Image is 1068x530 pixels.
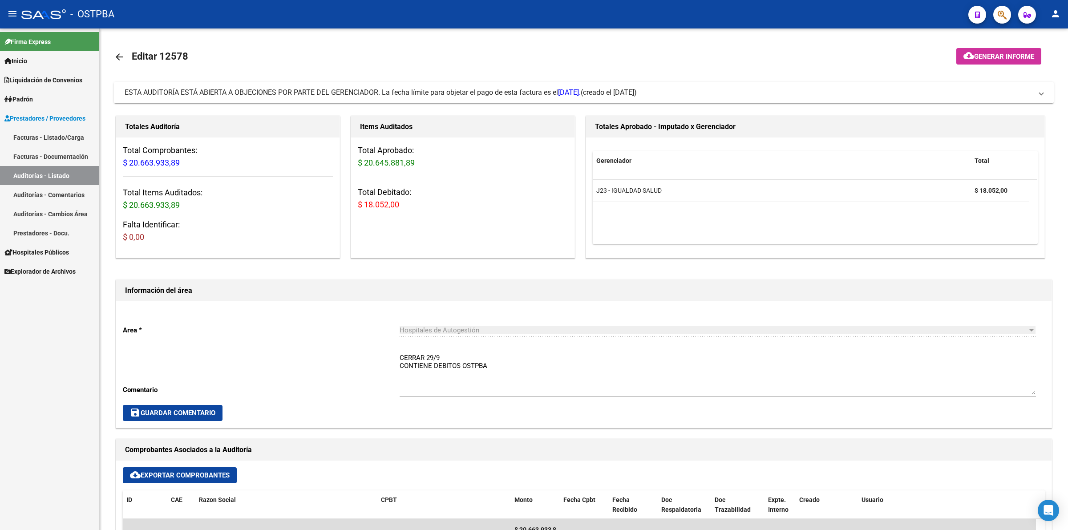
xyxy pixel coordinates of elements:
datatable-header-cell: Usuario [858,490,1036,520]
datatable-header-cell: Razon Social [195,490,377,520]
span: Prestadores / Proveedores [4,113,85,123]
span: (creado el [DATE]) [581,88,637,97]
button: Guardar Comentario [123,405,222,421]
h1: Totales Auditoría [125,120,331,134]
span: CPBT [381,496,397,503]
datatable-header-cell: Fecha Cpbt [560,490,609,520]
button: Generar informe [956,48,1041,65]
span: Hospitales de Autogestión [400,326,479,334]
span: Liquidación de Convenios [4,75,82,85]
h3: Total Comprobantes: [123,144,333,169]
span: CAE [171,496,182,503]
span: J23 - IGUALDAD SALUD [596,187,662,194]
datatable-header-cell: Fecha Recibido [609,490,658,520]
mat-icon: save [130,407,141,418]
span: Firma Express [4,37,51,47]
span: Doc Respaldatoria [661,496,701,514]
datatable-header-cell: CPBT [377,490,511,520]
span: Usuario [862,496,883,503]
span: Generar informe [974,53,1034,61]
span: ID [126,496,132,503]
span: $ 0,00 [123,232,144,242]
mat-icon: cloud_download [963,50,974,61]
strong: $ 18.052,00 [975,187,1007,194]
span: $ 20.645.881,89 [358,158,415,167]
datatable-header-cell: Doc Respaldatoria [658,490,711,520]
datatable-header-cell: CAE [167,490,195,520]
span: Guardar Comentario [130,409,215,417]
mat-icon: cloud_download [130,469,141,480]
datatable-header-cell: Gerenciador [593,151,971,170]
datatable-header-cell: Creado [796,490,858,520]
span: [DATE]. [558,88,581,97]
span: Doc Trazabilidad [715,496,751,514]
mat-icon: menu [7,8,18,19]
span: ESTA AUDITORÍA ESTÁ ABIERTA A OBJECIONES POR PARTE DEL GERENCIADOR. La fecha límite para objetar ... [125,88,581,97]
div: Open Intercom Messenger [1038,500,1059,521]
h1: Información del área [125,283,1043,298]
span: $ 20.663.933,89 [123,158,180,167]
button: Exportar Comprobantes [123,467,237,483]
p: Area * [123,325,400,335]
span: Explorador de Archivos [4,267,76,276]
span: Creado [799,496,820,503]
datatable-header-cell: Monto [511,490,560,520]
span: Monto [514,496,533,503]
h1: Comprobantes Asociados a la Auditoría [125,443,1043,457]
span: Gerenciador [596,157,631,164]
datatable-header-cell: Doc Trazabilidad [711,490,765,520]
span: $ 20.663.933,89 [123,200,180,210]
datatable-header-cell: ID [123,490,167,520]
span: Fecha Cpbt [563,496,595,503]
h3: Total Debitado: [358,186,568,211]
mat-icon: person [1050,8,1061,19]
h1: Totales Aprobado - Imputado x Gerenciador [595,120,1036,134]
datatable-header-cell: Total [971,151,1029,170]
span: Inicio [4,56,27,66]
datatable-header-cell: Expte. Interno [765,490,796,520]
mat-expansion-panel-header: ESTA AUDITORÍA ESTÁ ABIERTA A OBJECIONES POR PARTE DEL GERENCIADOR. La fecha límite para objetar ... [114,82,1054,103]
h3: Total Aprobado: [358,144,568,169]
h3: Total Items Auditados: [123,186,333,211]
span: Fecha Recibido [612,496,637,514]
span: Total [975,157,989,164]
span: $ 18.052,00 [358,200,399,209]
p: Comentario [123,385,400,395]
span: Hospitales Públicos [4,247,69,257]
span: Razon Social [199,496,236,503]
span: Exportar Comprobantes [130,471,230,479]
h3: Falta Identificar: [123,218,333,243]
span: Editar 12578 [132,51,188,62]
h1: Items Auditados [360,120,566,134]
span: Expte. Interno [768,496,789,514]
span: Padrón [4,94,33,104]
span: - OSTPBA [70,4,114,24]
mat-icon: arrow_back [114,52,125,62]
